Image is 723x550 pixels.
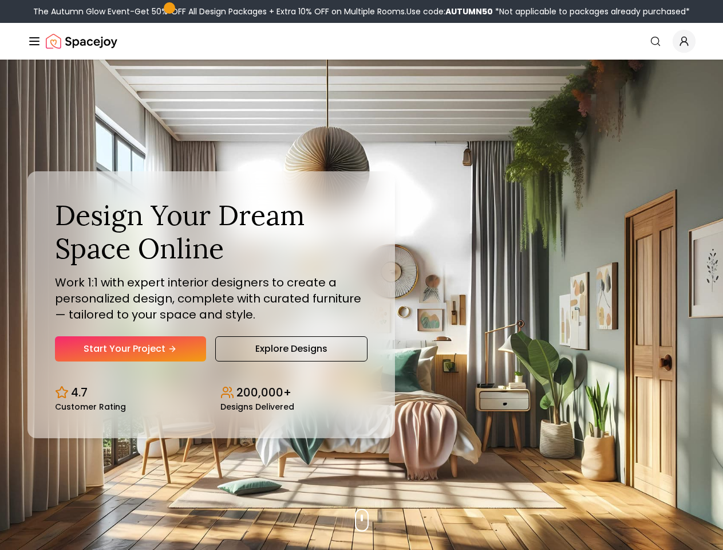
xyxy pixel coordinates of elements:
h1: Design Your Dream Space Online [55,199,368,265]
span: Use code: [406,6,493,17]
small: Designs Delivered [220,403,294,411]
b: AUTUMN50 [445,6,493,17]
a: Start Your Project [55,336,206,362]
div: Design stats [55,375,368,411]
a: Explore Designs [215,336,368,362]
nav: Global [27,23,696,60]
div: The Autumn Glow Event-Get 50% OFF All Design Packages + Extra 10% OFF on Multiple Rooms. [33,6,690,17]
p: 4.7 [71,384,88,400]
span: *Not applicable to packages already purchased* [493,6,690,17]
a: Spacejoy [46,30,117,53]
p: 200,000+ [236,384,291,400]
img: Spacejoy Logo [46,30,117,53]
p: Work 1:1 with expert interior designers to create a personalized design, complete with curated fu... [55,274,368,323]
small: Customer Rating [55,403,126,411]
